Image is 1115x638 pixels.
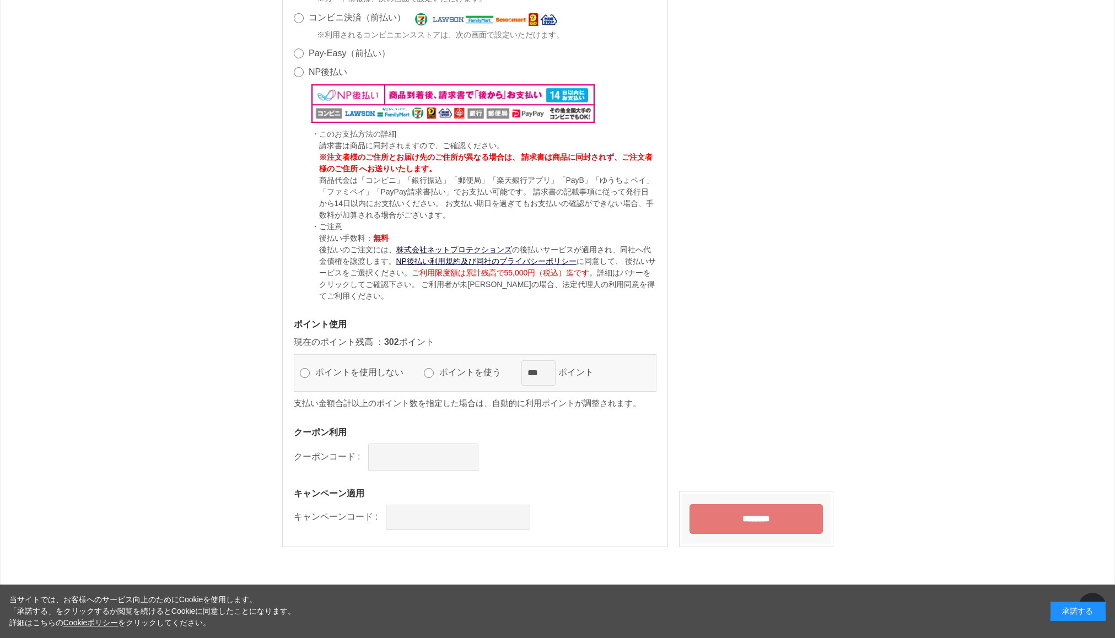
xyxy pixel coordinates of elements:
a: Cookieポリシー [63,618,118,627]
div: ・このお支払方法の詳細 ・ご注意 [311,128,656,302]
img: NP後払い [311,84,595,123]
span: ご利用限度額は累計残高で55,000円（税込）迄です。 [412,268,597,277]
p: 商品代金は「コンビニ」「銀行振込」「郵便局」「楽天銀行アプリ」「PayB」「ゆうちょペイ」「ファミペイ」「PayPay請求書払い」でお支払い可能です。 請求書の記載事項に従って発行日から14日以... [319,175,656,221]
h3: クーポン利用 [294,426,656,438]
span: ※注文者様のご住所とお届け先のご住所が異なる場合は、 請求書は商品に同封されず、ご注文者様のご住所 へお送りいたします。 [319,153,653,173]
label: ポイントを使う [437,367,514,377]
span: ※利用されるコンビニエンスストアは、次の画面で設定いただけます。 [317,29,564,41]
span: 302 [384,337,399,347]
p: 請求書は商品に同封されますので、ご確認ください。 [319,140,656,152]
label: ポイント [556,367,606,377]
span: 無料 [373,234,389,242]
h3: キャンペーン適用 [294,488,656,499]
a: NP後払い利用規約及び同社のプライバシーポリシー [396,257,577,266]
p: 後払い手数料： 後払いのご注文には、 の後払いサービスが適用され、同社へ代金債権を譲渡します。 に同意して、 後払いサービスをご選択ください。 詳細はバナーをクリックしてご確認下さい。 ご利用者... [319,233,656,302]
label: コンビニ決済（前払い） [309,13,406,22]
img: コンビニ決済（前払い） [413,10,558,26]
p: 支払い金額合計以上のポイント数を指定した場合は、自動的に利用ポイントが調整されます。 [294,397,656,410]
label: NP後払い [309,67,347,77]
p: 現在のポイント残高 ： ポイント [294,336,656,349]
div: 当サイトでは、お客様へのサービス向上のためにCookieを使用します。 「承諾する」をクリックするか閲覧を続けるとCookieに同意したことになります。 詳細はこちらの をクリックしてください。 [9,594,296,629]
label: キャンペーンコード : [294,512,378,521]
a: 株式会社ネットプロテクションズ [396,245,512,254]
h3: ポイント使用 [294,318,656,330]
label: クーポンコード : [294,452,360,461]
label: ポイントを使用しない [313,367,416,377]
div: 承諾する [1051,602,1106,621]
label: Pay-Easy（前払い） [309,48,390,58]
